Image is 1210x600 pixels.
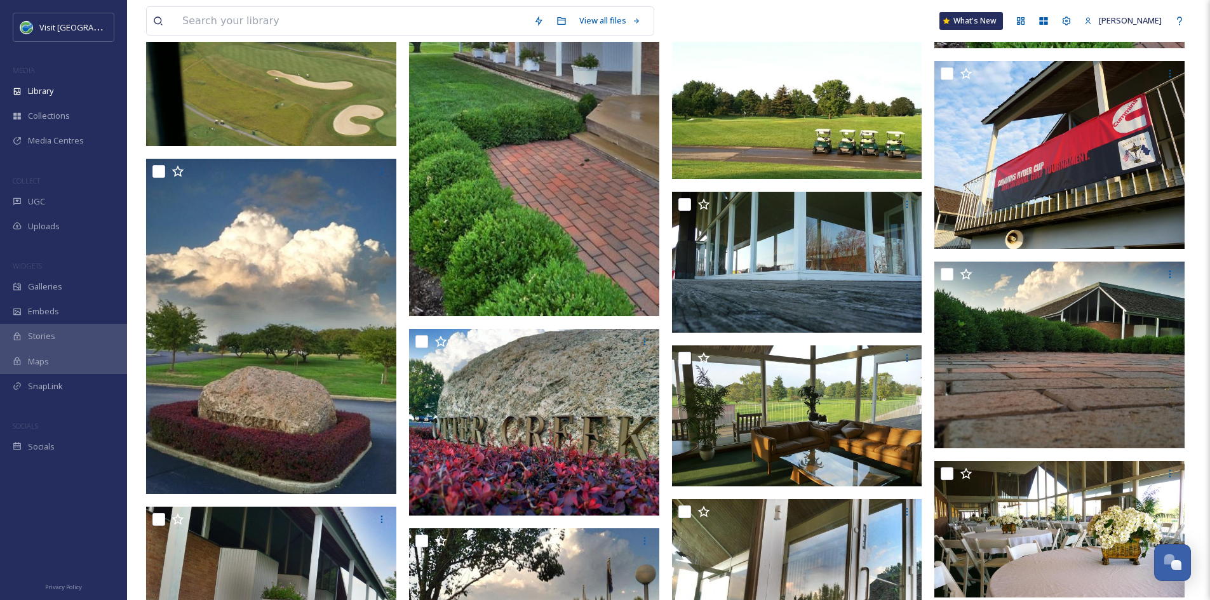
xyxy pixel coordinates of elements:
span: [PERSON_NAME] [1099,15,1162,26]
img: Otter Creek by Don Nissen (25).jpg [934,61,1185,249]
img: Otter Creek AP09 (dn) (18).JPG [672,192,922,333]
img: otter-creek-clubhouse-dn (42).JPG [934,262,1185,448]
img: Otter Creek iPhone photos credit Don Nissen (4).JPG [146,159,396,494]
span: Library [28,85,53,97]
a: View all files [573,8,647,33]
span: Stories [28,330,55,342]
img: Otter Creek iPhone photos credit Don Nissen (8).jpg [409,329,659,516]
span: Embeds [28,305,59,317]
span: Privacy Policy [45,583,82,591]
button: Open Chat [1154,544,1191,581]
img: Otter Creek by Don Nissen (12).jpg [672,345,922,486]
img: cvctwitlogo_400x400.jpg [20,21,33,34]
span: WIDGETS [13,261,42,270]
span: Uploads [28,220,60,232]
a: Privacy Policy [45,578,82,594]
img: otter-creek-clubhouse-dn (81).jpg [672,13,922,180]
span: SOCIALS [13,421,38,430]
span: COLLECT [13,176,40,185]
span: Galleries [28,281,62,293]
span: Socials [28,441,55,453]
a: [PERSON_NAME] [1078,8,1168,33]
span: Media Centres [28,135,84,147]
span: Maps [28,356,49,368]
span: Collections [28,110,70,122]
input: Search your library [176,7,527,35]
span: MEDIA [13,65,35,75]
span: SnapLink [28,380,63,392]
span: UGC [28,196,45,208]
span: Visit [GEOGRAPHIC_DATA] [US_STATE] [39,21,183,33]
img: Otter Creek AP09 (dn) (23).JPG [934,461,1185,597]
a: What's New [939,12,1003,30]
